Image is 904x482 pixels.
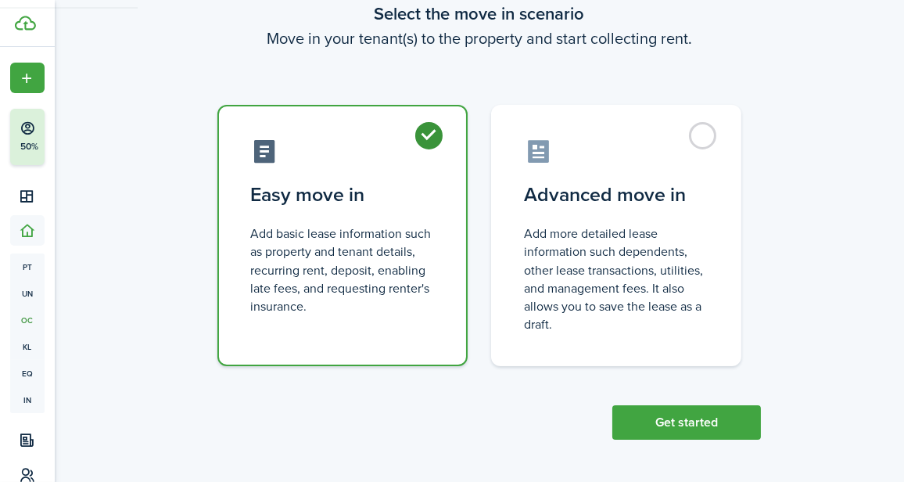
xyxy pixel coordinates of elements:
button: Get started [612,405,761,440]
control-radio-card-description: Add more detailed lease information such dependents, other lease transactions, utilities, and man... [524,225,708,333]
wizard-step-header-title: Select the move in scenario [198,1,761,27]
control-radio-card-title: Easy move in [250,181,435,209]
a: un [10,280,45,307]
control-radio-card-title: Advanced move in [524,181,708,209]
button: Open menu [10,63,45,93]
a: in [10,387,45,413]
a: oc [10,307,45,333]
p: 50% [20,140,39,153]
a: kl [10,333,45,360]
img: TenantCloud [15,16,36,31]
wizard-step-header-description: Move in your tenant(s) to the property and start collecting rent. [198,27,761,50]
a: pt [10,254,45,280]
button: 50% [10,109,140,165]
a: eq [10,360,45,387]
control-radio-card-description: Add basic lease information such as property and tenant details, recurring rent, deposit, enablin... [250,225,435,315]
